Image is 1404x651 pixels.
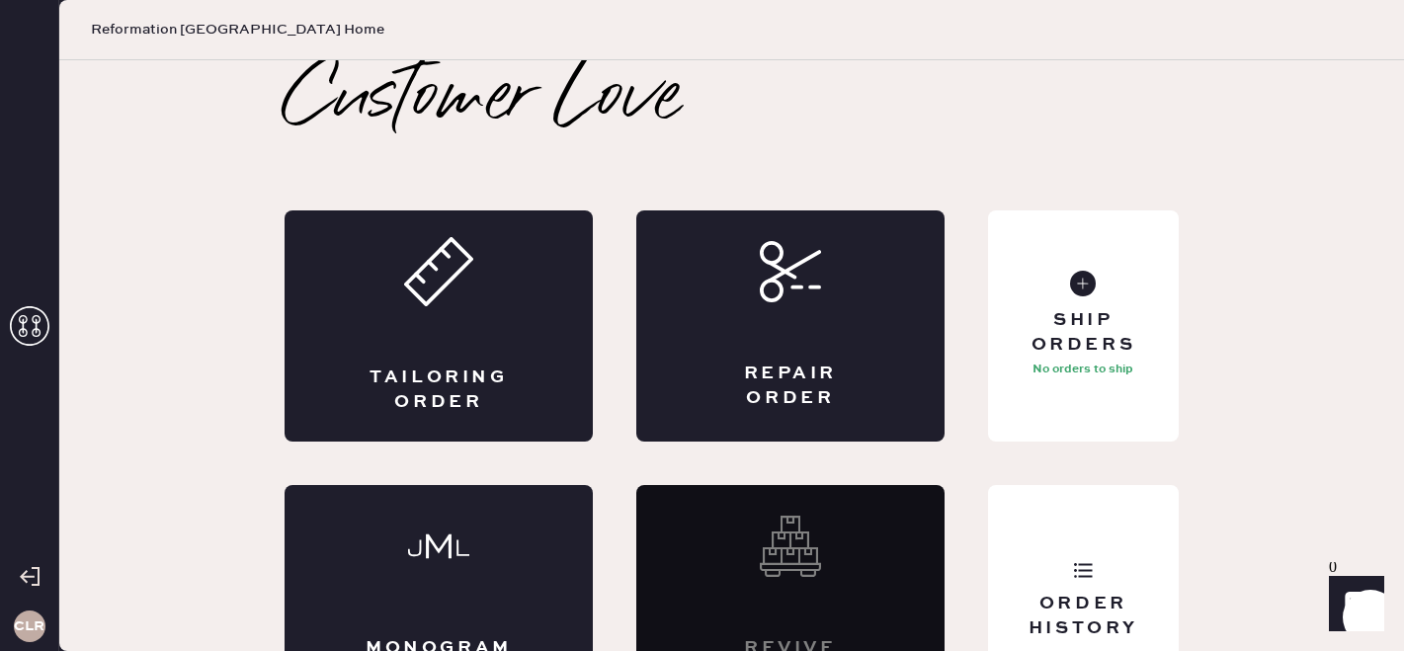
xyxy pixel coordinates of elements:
span: Reformation [GEOGRAPHIC_DATA] Home [91,20,384,40]
iframe: Front Chat [1310,562,1395,647]
div: Ship Orders [1004,308,1163,358]
h3: CLR [14,619,44,633]
p: No orders to ship [1032,358,1133,381]
div: Tailoring Order [364,366,514,415]
div: Repair Order [715,362,866,411]
div: Order History [1004,592,1163,641]
h2: Customer Love [285,60,681,139]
